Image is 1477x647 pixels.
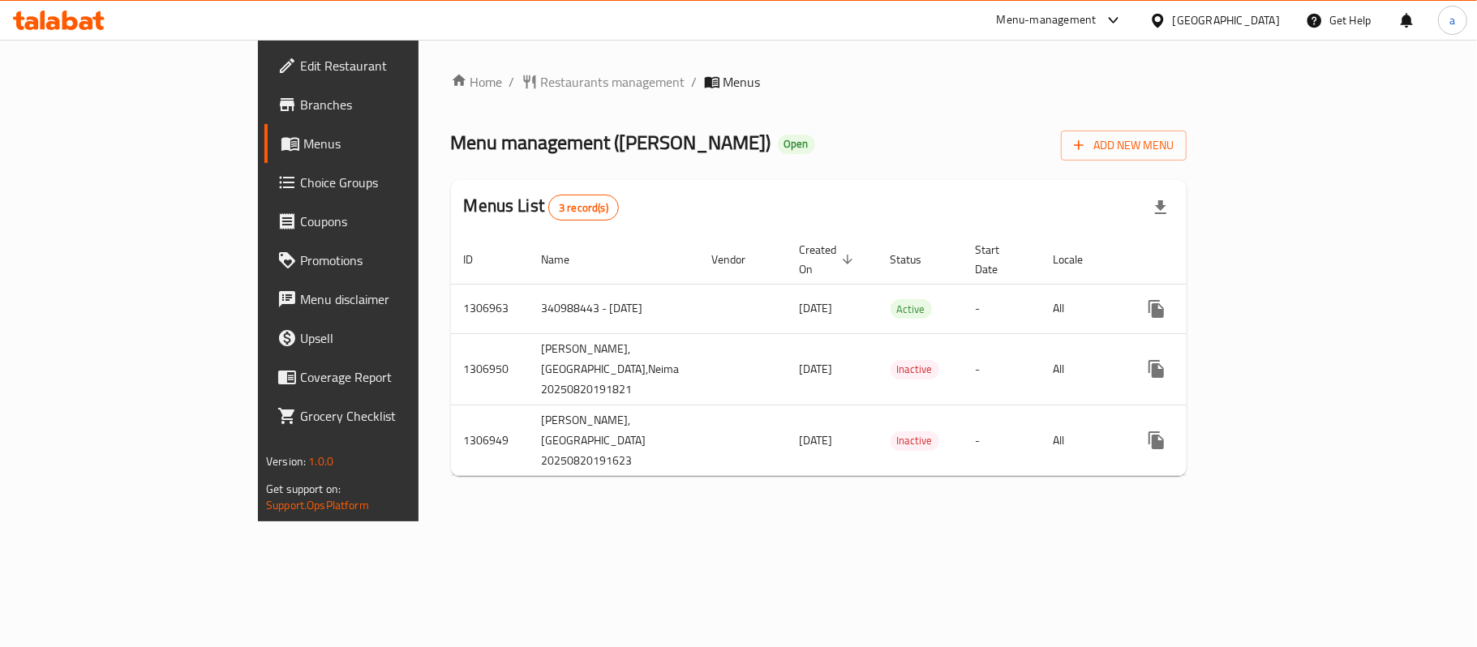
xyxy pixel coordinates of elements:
[891,250,943,269] span: Status
[300,406,492,426] span: Grocery Checklist
[300,56,492,75] span: Edit Restaurant
[264,241,504,280] a: Promotions
[963,284,1041,333] td: -
[1137,349,1176,388] button: more
[1124,235,1306,285] th: Actions
[997,11,1097,30] div: Menu-management
[266,451,306,472] span: Version:
[300,212,492,231] span: Coupons
[300,328,492,348] span: Upsell
[300,173,492,192] span: Choice Groups
[963,333,1041,405] td: -
[451,72,1187,92] nav: breadcrumb
[308,451,333,472] span: 1.0.0
[1041,284,1124,333] td: All
[1141,188,1180,227] div: Export file
[264,319,504,358] a: Upsell
[464,194,619,221] h2: Menus List
[451,235,1306,477] table: enhanced table
[1041,333,1124,405] td: All
[541,72,685,92] span: Restaurants management
[963,405,1041,476] td: -
[1173,11,1280,29] div: [GEOGRAPHIC_DATA]
[1061,131,1187,161] button: Add New Menu
[891,299,932,319] div: Active
[266,495,369,516] a: Support.OpsPlatform
[266,478,341,499] span: Get support on:
[464,250,495,269] span: ID
[529,405,699,476] td: [PERSON_NAME], [GEOGRAPHIC_DATA] 20250820191623
[264,124,504,163] a: Menus
[303,134,492,153] span: Menus
[712,250,767,269] span: Vendor
[891,300,932,319] span: Active
[264,46,504,85] a: Edit Restaurant
[300,289,492,309] span: Menu disclaimer
[264,163,504,202] a: Choice Groups
[264,358,504,396] a: Coverage Report
[800,430,833,451] span: [DATE]
[1074,135,1174,156] span: Add New Menu
[300,95,492,114] span: Branches
[264,280,504,319] a: Menu disclaimer
[1137,289,1176,328] button: more
[891,431,939,451] div: Inactive
[1054,250,1105,269] span: Locale
[542,250,591,269] span: Name
[976,240,1021,279] span: Start Date
[451,124,771,161] span: Menu management ( [PERSON_NAME] )
[264,396,504,435] a: Grocery Checklist
[800,240,858,279] span: Created On
[522,72,685,92] a: Restaurants management
[1176,421,1215,460] button: Change Status
[300,367,492,387] span: Coverage Report
[1041,405,1124,476] td: All
[264,85,504,124] a: Branches
[778,135,815,154] div: Open
[264,202,504,241] a: Coupons
[891,431,939,450] span: Inactive
[509,72,515,92] li: /
[800,298,833,319] span: [DATE]
[529,333,699,405] td: [PERSON_NAME], [GEOGRAPHIC_DATA],Neima 20250820191821
[548,195,619,221] div: Total records count
[723,72,761,92] span: Menus
[1176,289,1215,328] button: Change Status
[800,358,833,379] span: [DATE]
[778,137,815,151] span: Open
[1449,11,1455,29] span: a
[300,251,492,270] span: Promotions
[1137,421,1176,460] button: more
[549,200,618,216] span: 3 record(s)
[1176,349,1215,388] button: Change Status
[891,360,939,379] span: Inactive
[692,72,698,92] li: /
[529,284,699,333] td: 340988443 - [DATE]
